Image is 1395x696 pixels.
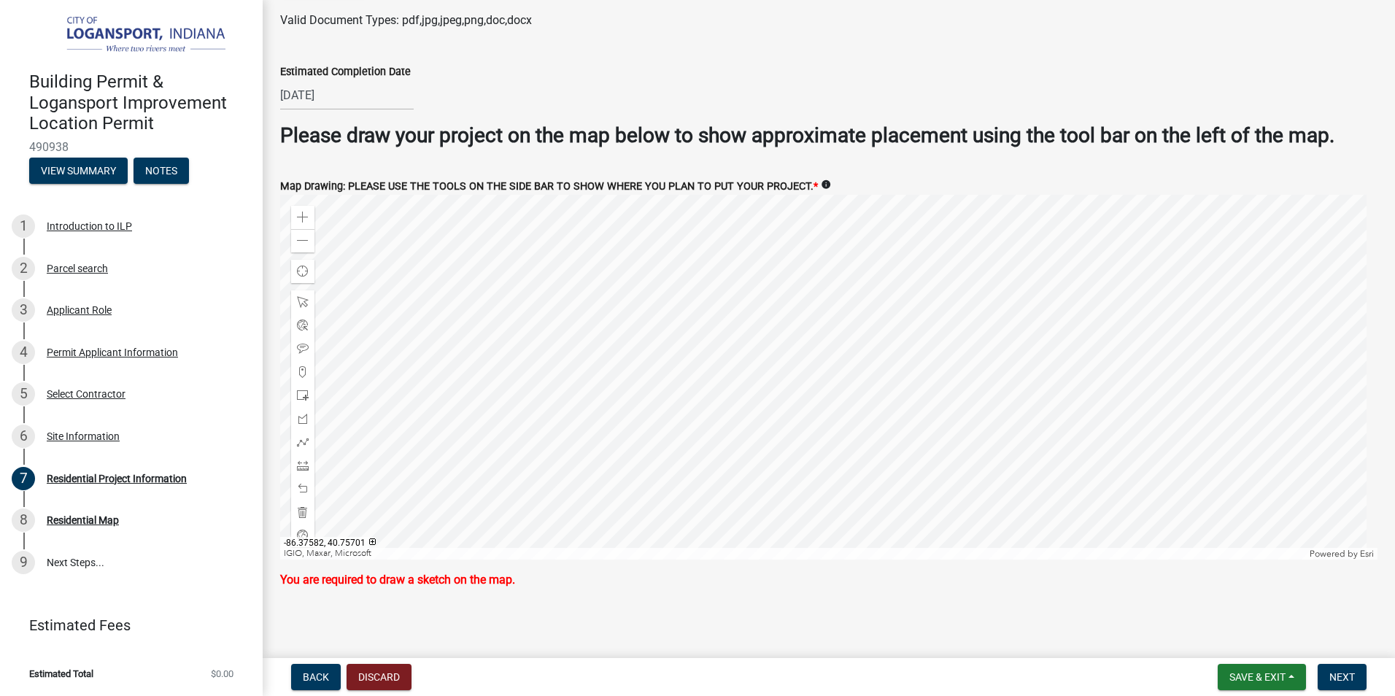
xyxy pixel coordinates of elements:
[29,158,128,184] button: View Summary
[1329,671,1355,683] span: Next
[47,389,125,399] div: Select Contractor
[134,158,189,184] button: Notes
[211,669,233,678] span: $0.00
[12,298,35,322] div: 3
[47,515,119,525] div: Residential Map
[29,15,239,56] img: City of Logansport, Indiana
[12,551,35,574] div: 9
[12,382,35,406] div: 5
[29,166,128,177] wm-modal-confirm: Summary
[1318,664,1367,690] button: Next
[12,509,35,532] div: 8
[47,347,178,357] div: Permit Applicant Information
[303,671,329,683] span: Back
[47,263,108,274] div: Parcel search
[29,71,251,134] h4: Building Permit & Logansport Improvement Location Permit
[280,182,818,192] label: Map Drawing: PLEASE USE THE TOOLS ON THE SIDE BAR TO SHOW WHERE YOU PLAN TO PUT YOUR PROJECT.
[291,260,314,283] div: Find my location
[47,221,132,231] div: Introduction to ILP
[291,206,314,229] div: Zoom in
[347,664,411,690] button: Discard
[47,431,120,441] div: Site Information
[47,305,112,315] div: Applicant Role
[134,166,189,177] wm-modal-confirm: Notes
[12,341,35,364] div: 4
[1360,549,1374,559] a: Esri
[280,67,411,77] label: Estimated Completion Date
[12,214,35,238] div: 1
[1306,548,1377,560] div: Powered by
[12,425,35,448] div: 6
[1218,664,1306,690] button: Save & Exit
[280,571,1377,589] p: You are required to draw a sketch on the map.
[12,467,35,490] div: 7
[280,80,414,110] input: mm/dd/yyyy
[821,179,831,190] i: info
[280,123,1334,147] strong: Please draw your project on the map below to show approximate placement using the tool bar on the...
[12,257,35,280] div: 2
[291,229,314,252] div: Zoom out
[29,669,93,678] span: Estimated Total
[12,611,239,640] a: Estimated Fees
[29,140,233,154] span: 490938
[291,664,341,690] button: Back
[280,548,1306,560] div: IGIO, Maxar, Microsoft
[47,473,187,484] div: Residential Project Information
[1229,671,1286,683] span: Save & Exit
[280,13,532,27] span: Valid Document Types: pdf,jpg,jpeg,png,doc,docx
